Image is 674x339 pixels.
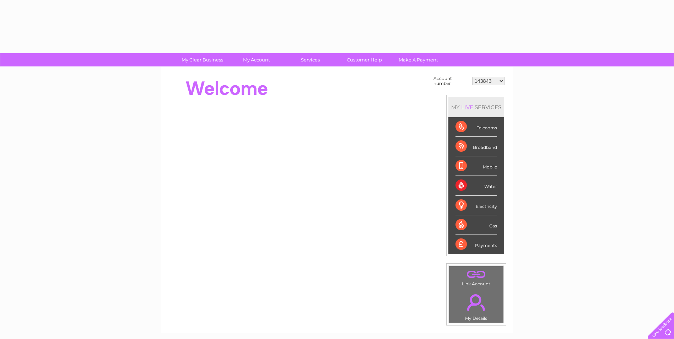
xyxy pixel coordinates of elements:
div: Mobile [455,156,497,176]
div: Broadband [455,137,497,156]
div: Payments [455,235,497,254]
div: Gas [455,215,497,235]
td: My Details [449,288,504,323]
div: LIVE [460,104,475,111]
a: . [451,268,502,280]
div: Water [455,176,497,195]
a: My Clear Business [173,53,232,66]
td: Account number [432,74,470,88]
div: Electricity [455,196,497,215]
a: Make A Payment [389,53,448,66]
a: . [451,290,502,315]
a: My Account [227,53,286,66]
div: MY SERVICES [448,97,504,117]
a: Services [281,53,340,66]
a: Customer Help [335,53,394,66]
td: Link Account [449,266,504,288]
div: Telecoms [455,117,497,137]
